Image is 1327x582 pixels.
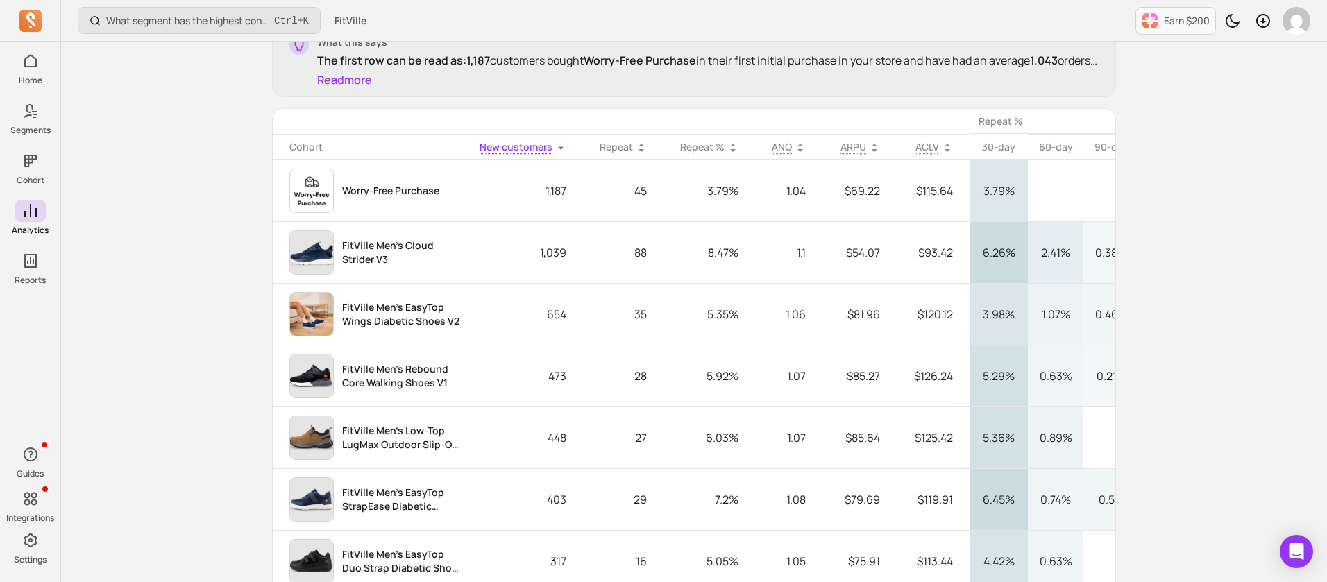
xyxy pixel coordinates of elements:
p: 1.1 [755,236,822,269]
span: 1.043 [1030,53,1058,68]
span: Worry-Free Purchase [584,53,696,68]
p: 0.74% [1039,491,1072,508]
button: Readmore [317,71,372,88]
img: cohort product [290,478,333,521]
img: cohort product [290,231,333,274]
img: cohort product [290,416,333,459]
span: The first row can be read as: [317,53,466,68]
p: 5.05% [663,545,755,578]
p: 448 [463,421,583,454]
th: Toggle SortBy [897,135,970,160]
p: 1.07 [755,359,822,393]
p: 1.07 [755,421,822,454]
p: 35 [583,298,663,331]
button: FitVille [326,8,375,33]
kbd: K [303,15,309,26]
p: $69.22 [822,174,897,207]
p: Home [19,75,42,86]
p: 5.36% [981,429,1017,446]
p: customers bought in their first initial purchase in your store and have had an average orders in ... [317,52,1099,69]
p: What segment has the highest conversion rate in a campaign? [106,14,269,28]
p: $75.91 [822,545,897,578]
th: Toggle SortBy [583,135,663,160]
p: 1.08 [755,483,822,516]
p: $54.07 [822,236,897,269]
th: 60-day [1028,135,1083,160]
p: 5.92% [663,359,755,393]
p: 1.07% [1039,306,1072,323]
button: Earn $200 [1135,7,1216,35]
div: Open Intercom Messenger [1280,535,1313,568]
p: Worry-Free Purchase [342,184,439,198]
p: 1,039 [463,236,583,269]
p: 88 [583,236,663,269]
p: $126.24 [897,359,970,393]
th: 90-day [1083,135,1139,160]
p: $119.91 [897,483,970,516]
p: 7.2% [663,483,755,516]
img: avatar [1283,7,1310,35]
p: Guides [17,468,44,479]
p: $115.64 [897,174,970,207]
p: 2.41% [1039,244,1072,261]
p: $113.44 [897,545,970,578]
p: 1.06 [755,298,822,331]
p: 27 [583,421,663,454]
p: 0.63% [1039,368,1072,384]
p: FitVille Men's Low-Top LugMax Outdoor Slip-On V3 [342,424,463,452]
p: FitVille Men's Rebound Core Walking Shoes V1 [342,362,463,390]
p: Earn $200 [1164,14,1210,28]
span: ACLV [915,140,939,153]
p: FitVille Men's EasyTop StrapEase Diabetic Shoes V4 [342,486,463,513]
span: FitVille [335,14,366,28]
p: Integrations [6,513,54,524]
p: 3.79% [981,182,1017,199]
p: Settings [14,554,47,565]
p: 0.21% [1094,368,1128,384]
p: 8.47% [663,236,755,269]
p: 1.05 [755,545,822,578]
th: Toggle SortBy [755,135,822,160]
button: Toggle dark mode [1219,7,1246,35]
th: Toggle SortBy [463,135,583,160]
p: 29 [583,483,663,516]
p: 403 [463,483,583,516]
p: $85.27 [822,359,897,393]
p: 0.38% [1094,244,1128,261]
p: FitVille Men's Cloud Strider V3 [342,239,463,266]
th: Cohort [273,135,463,160]
p: 16 [583,545,663,578]
p: FitVille Men's EasyTop Duo Strap Diabetic Shoes V3 [342,547,463,575]
span: ANO [772,140,792,153]
img: cohort product [290,293,333,336]
p: $93.42 [897,236,970,269]
th: Repeat % [970,109,1139,135]
p: $125.42 [897,421,970,454]
span: + [274,13,309,28]
p: What this says [317,35,1099,49]
p: 0.46% [1094,306,1128,323]
th: 30-day [970,135,1028,160]
th: Toggle SortBy [663,135,755,160]
img: cohort product [290,354,333,397]
span: New customers [480,140,552,153]
p: 1,187 [463,174,583,207]
p: 28 [583,359,663,393]
p: 0.63% [1039,553,1072,570]
span: ARPU [840,140,866,153]
p: 0.89% [1039,429,1072,446]
button: What segment has the highest conversion rate in a campaign?Ctrl+K [78,7,321,34]
p: Cohort [17,175,44,186]
p: 654 [463,298,583,331]
button: Guides [15,440,46,482]
img: cohort product [290,169,333,212]
p: 45 [583,174,663,207]
p: $120.12 [897,298,970,331]
p: Analytics [12,225,49,236]
p: Reports [15,275,46,286]
p: FitVille Men's EasyTop Wings Diabetic Shoes V2 [342,300,463,328]
p: 6.26% [981,244,1017,261]
p: 3.98% [981,306,1017,323]
p: 5.29% [981,368,1017,384]
p: 1.04 [755,174,822,207]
